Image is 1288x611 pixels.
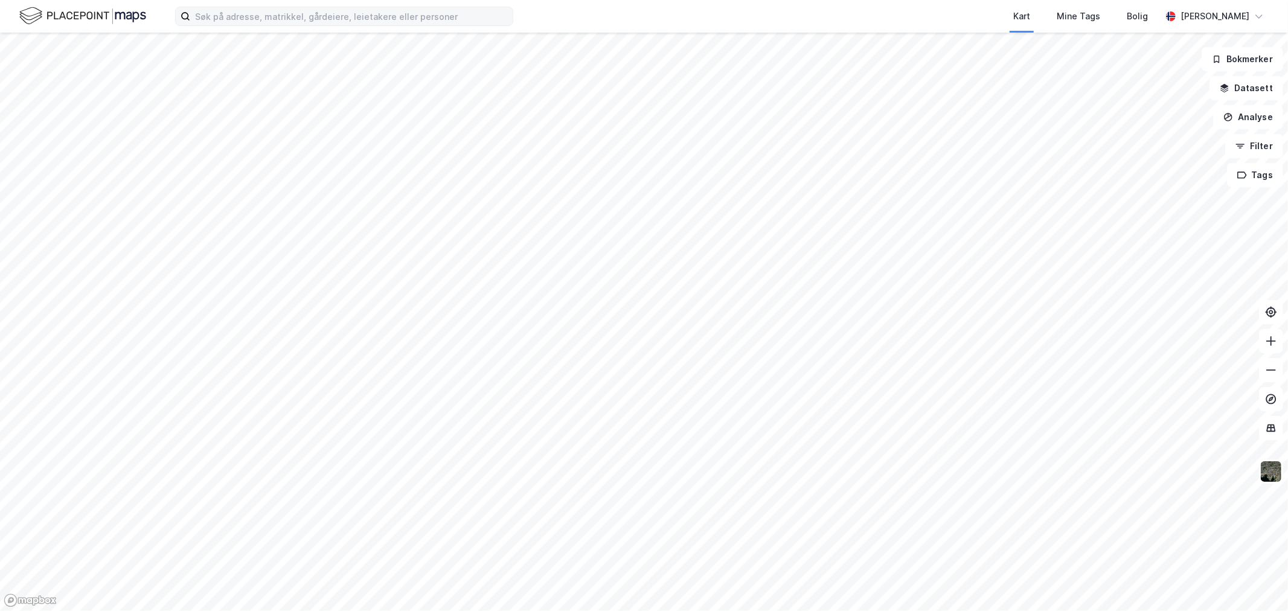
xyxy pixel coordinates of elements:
button: Analyse [1213,105,1283,129]
button: Bokmerker [1202,47,1283,71]
iframe: Chat Widget [1228,553,1288,611]
button: Datasett [1210,76,1283,100]
div: Bolig [1127,9,1148,24]
button: Filter [1225,134,1283,158]
div: Mine Tags [1057,9,1100,24]
input: Søk på adresse, matrikkel, gårdeiere, leietakere eller personer [190,7,513,25]
div: [PERSON_NAME] [1181,9,1249,24]
img: 9k= [1260,460,1283,483]
div: Kart [1013,9,1030,24]
img: logo.f888ab2527a4732fd821a326f86c7f29.svg [19,5,146,27]
button: Tags [1227,163,1283,187]
a: Mapbox homepage [4,593,57,607]
div: Kontrollprogram for chat [1228,553,1288,611]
